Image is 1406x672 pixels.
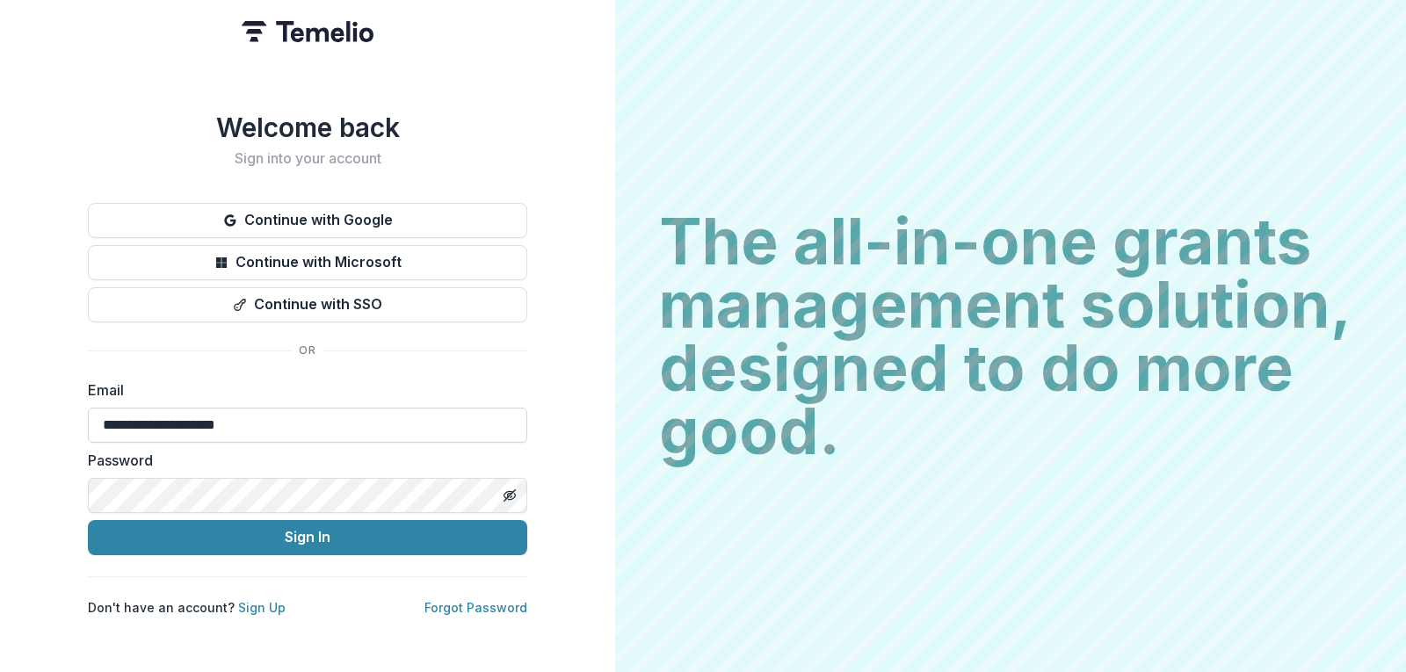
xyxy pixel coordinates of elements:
[88,520,527,555] button: Sign In
[242,21,373,42] img: Temelio
[88,287,527,322] button: Continue with SSO
[238,600,286,615] a: Sign Up
[88,598,286,617] p: Don't have an account?
[88,203,527,238] button: Continue with Google
[88,150,527,167] h2: Sign into your account
[88,112,527,143] h1: Welcome back
[496,481,524,509] button: Toggle password visibility
[88,245,527,280] button: Continue with Microsoft
[424,600,527,615] a: Forgot Password
[88,450,517,471] label: Password
[88,379,517,401] label: Email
